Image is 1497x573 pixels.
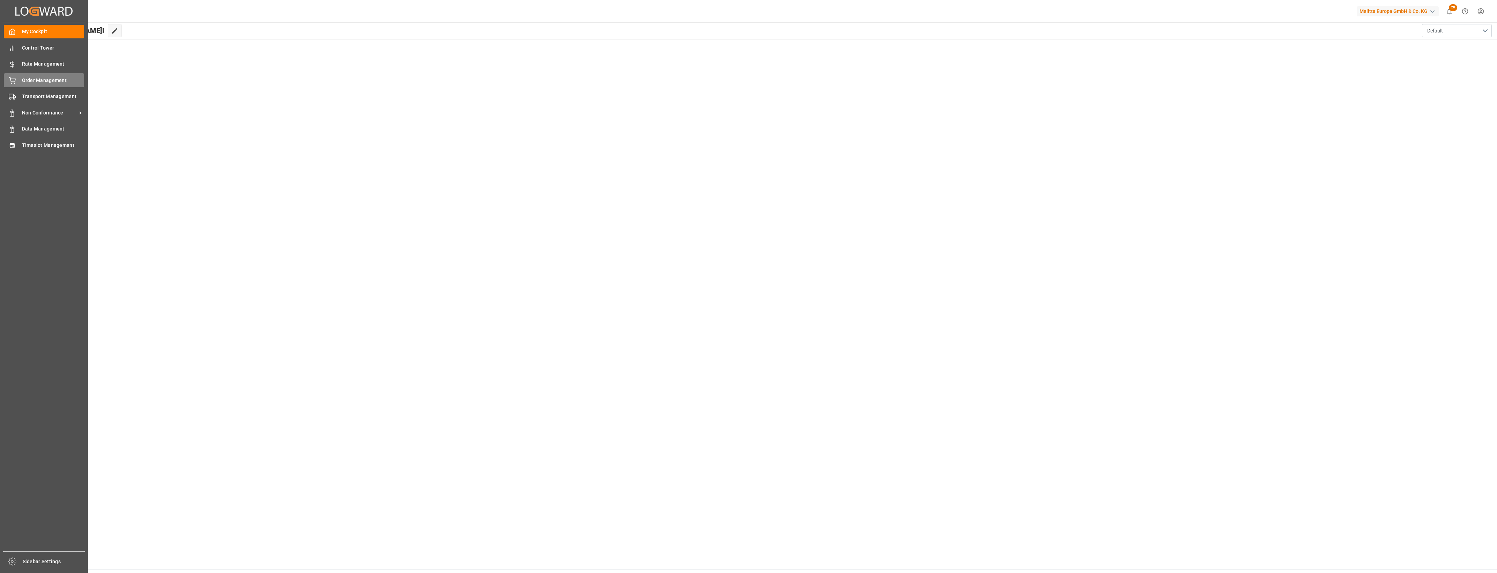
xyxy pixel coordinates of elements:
[4,41,84,54] a: Control Tower
[22,93,84,100] span: Transport Management
[4,73,84,87] a: Order Management
[4,25,84,38] a: My Cockpit
[22,142,84,149] span: Timeslot Management
[1422,24,1492,37] button: open menu
[4,90,84,103] a: Transport Management
[1427,27,1443,35] span: Default
[23,558,85,565] span: Sidebar Settings
[1449,4,1457,11] span: 28
[4,57,84,71] a: Rate Management
[4,138,84,152] a: Timeslot Management
[1357,5,1442,18] button: Melitta Europa GmbH & Co. KG
[4,122,84,136] a: Data Management
[22,125,84,133] span: Data Management
[1457,3,1473,19] button: Help Center
[22,77,84,84] span: Order Management
[1357,6,1439,16] div: Melitta Europa GmbH & Co. KG
[22,28,84,35] span: My Cockpit
[22,44,84,52] span: Control Tower
[22,60,84,68] span: Rate Management
[22,109,77,117] span: Non Conformance
[1442,3,1457,19] button: show 28 new notifications
[29,24,104,37] span: Hello [PERSON_NAME]!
